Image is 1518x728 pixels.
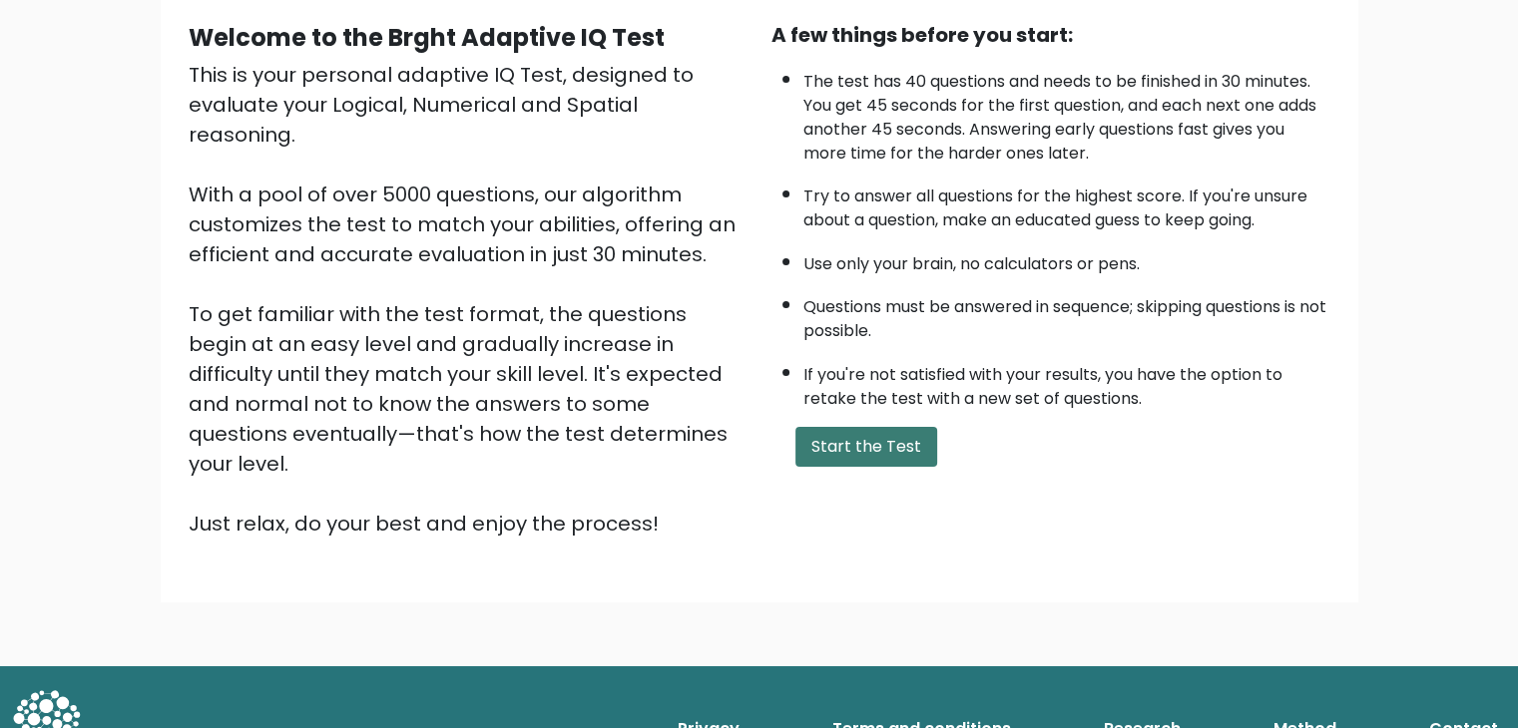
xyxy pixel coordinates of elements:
[189,21,665,54] b: Welcome to the Brght Adaptive IQ Test
[795,427,937,467] button: Start the Test
[803,242,1330,276] li: Use only your brain, no calculators or pens.
[189,60,748,539] div: This is your personal adaptive IQ Test, designed to evaluate your Logical, Numerical and Spatial ...
[803,175,1330,232] li: Try to answer all questions for the highest score. If you're unsure about a question, make an edu...
[803,285,1330,343] li: Questions must be answered in sequence; skipping questions is not possible.
[803,353,1330,411] li: If you're not satisfied with your results, you have the option to retake the test with a new set ...
[771,20,1330,50] div: A few things before you start:
[803,60,1330,166] li: The test has 40 questions and needs to be finished in 30 minutes. You get 45 seconds for the firs...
